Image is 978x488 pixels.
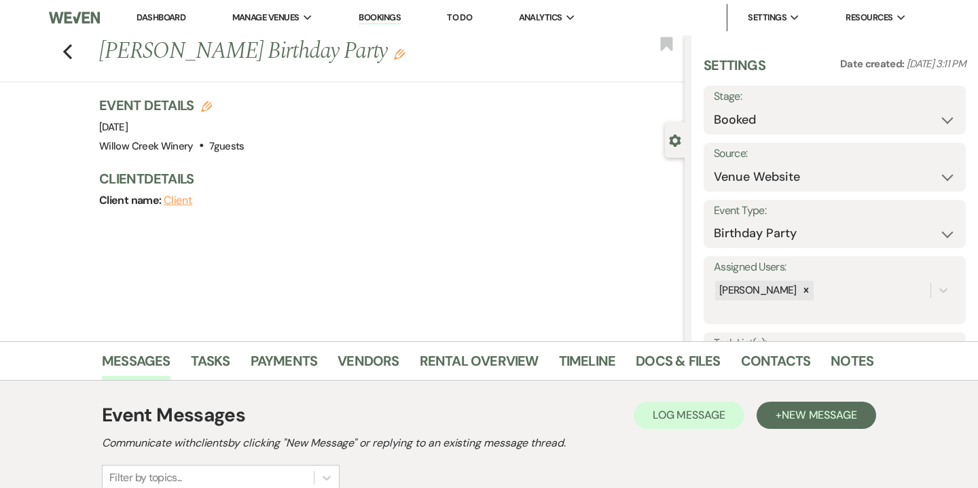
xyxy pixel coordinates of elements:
a: Messages [102,350,170,380]
img: Weven Logo [49,3,100,32]
button: Client [164,195,193,206]
a: To Do [447,12,472,23]
button: +New Message [757,402,876,429]
a: Payments [251,350,318,380]
a: Dashboard [137,12,185,23]
span: Resources [846,11,892,24]
div: Filter by topics... [109,470,182,486]
a: Tasks [191,350,230,380]
a: Contacts [741,350,811,380]
label: Task List(s): [714,334,956,353]
span: Settings [748,11,786,24]
h3: Settings [704,56,765,86]
h3: Client Details [99,169,671,188]
h1: Event Messages [102,401,245,430]
span: Log Message [653,408,725,422]
a: Timeline [559,350,616,380]
button: Close lead details [669,133,681,146]
label: Source: [714,144,956,164]
span: [DATE] [99,120,128,134]
a: Bookings [359,12,401,24]
a: Rental Overview [420,350,539,380]
label: Assigned Users: [714,258,956,277]
span: New Message [782,408,857,422]
a: Docs & Files [636,350,720,380]
span: Client name: [99,193,164,207]
span: Analytics [519,11,562,24]
span: Willow Creek Winery [99,139,194,153]
h3: Event Details [99,96,244,115]
h2: Communicate with clients by clicking "New Message" or replying to an existing message thread. [102,435,876,451]
span: Manage Venues [232,11,300,24]
label: Event Type: [714,201,956,221]
span: 7 guests [209,139,244,153]
a: Vendors [338,350,399,380]
h1: [PERSON_NAME] Birthday Party [99,35,562,68]
button: Edit [394,48,405,60]
div: [PERSON_NAME] [715,281,799,300]
a: Notes [831,350,873,380]
button: Log Message [634,402,744,429]
label: Stage: [714,87,956,107]
span: Date created: [840,57,907,71]
span: [DATE] 3:11 PM [907,57,966,71]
